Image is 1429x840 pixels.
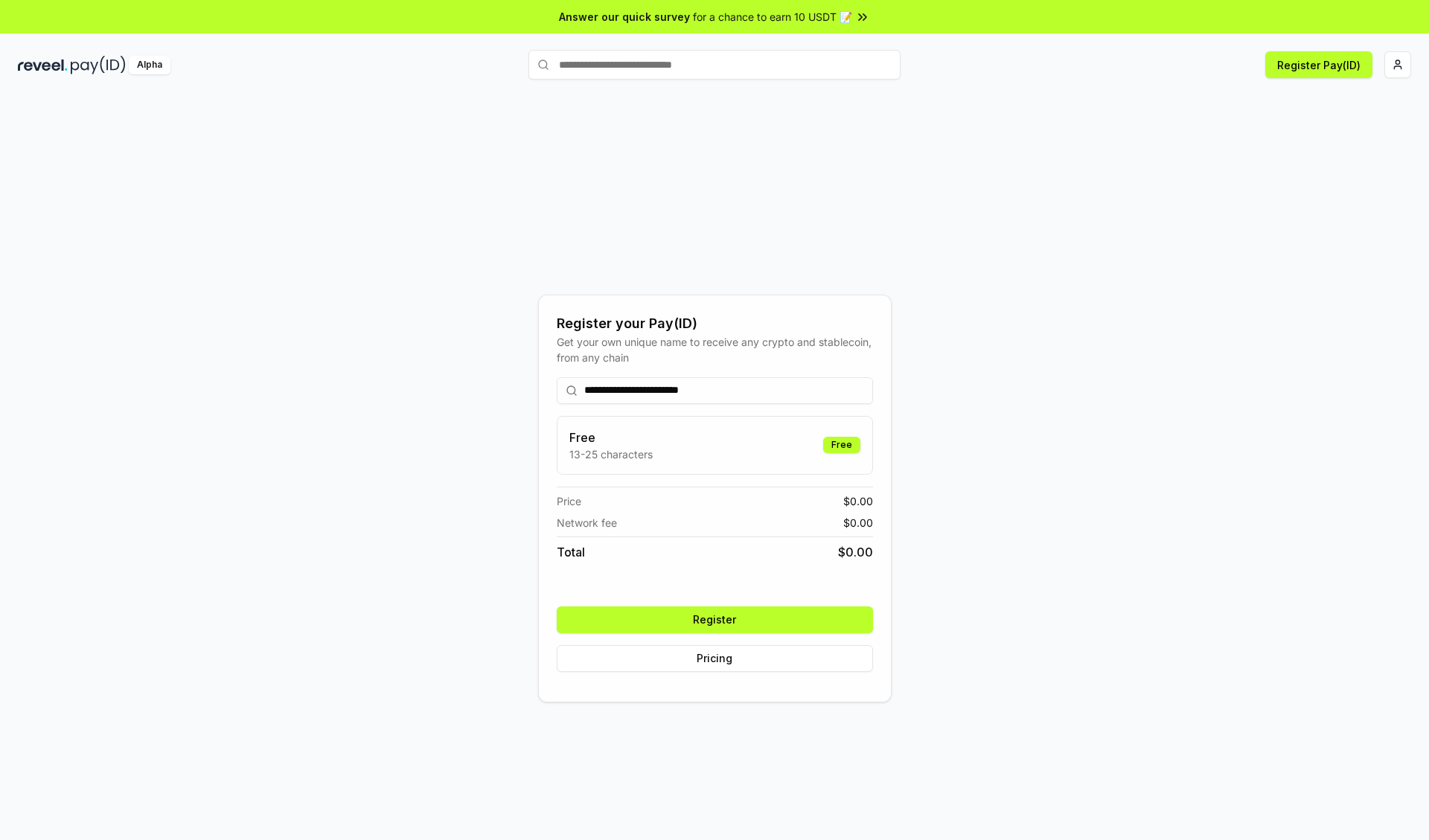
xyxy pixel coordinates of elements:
[557,645,873,672] button: Pricing
[557,334,873,365] div: Get your own unique name to receive any crypto and stablecoin, from any chain
[838,543,873,561] span: $ 0.00
[693,9,852,25] span: for a chance to earn 10 USDT 📝
[843,515,873,530] span: $ 0.00
[569,429,653,446] h3: Free
[557,313,873,334] div: Register your Pay(ID)
[129,56,170,74] div: Alpha
[843,493,873,509] span: $ 0.00
[557,606,873,633] button: Register
[18,56,68,74] img: reveel_dark
[557,515,617,530] span: Network fee
[71,56,126,74] img: pay_id
[557,493,581,509] span: Price
[569,446,653,462] p: 13-25 characters
[1265,51,1372,78] button: Register Pay(ID)
[559,9,690,25] span: Answer our quick survey
[557,543,585,561] span: Total
[823,437,860,453] div: Free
